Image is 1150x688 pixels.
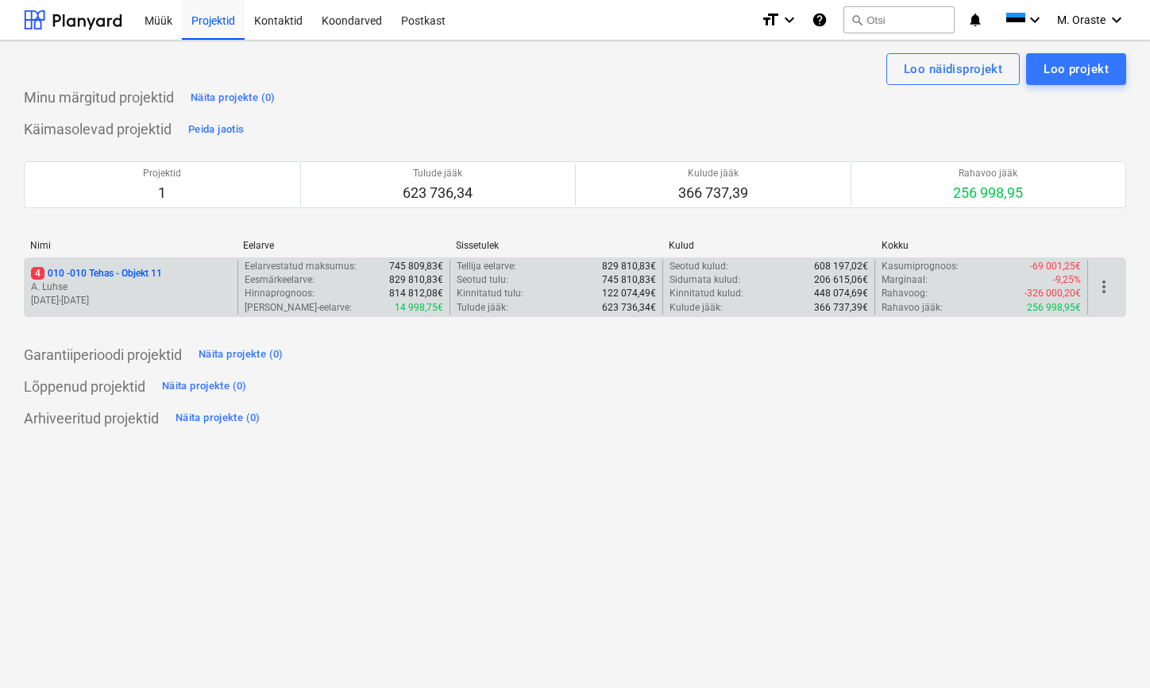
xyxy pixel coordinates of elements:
[162,377,247,396] div: Näita projekte (0)
[158,374,251,400] button: Näita projekte (0)
[457,273,508,287] p: Seotud tulu :
[243,240,443,251] div: Eelarve
[24,88,174,107] p: Minu märgitud projektid
[389,260,443,273] p: 745 809,83€
[602,301,656,315] p: 623 736,34€
[24,120,172,139] p: Käimasolevad projektid
[403,184,473,203] p: 623 736,34
[199,346,284,364] div: Näita projekte (0)
[457,287,523,300] p: Kinnitatud tulu :
[143,167,181,180] p: Projektid
[456,240,656,251] div: Sissetulek
[1025,10,1044,29] i: keyboard_arrow_down
[24,409,159,428] p: Arhiveeritud projektid
[669,240,869,251] div: Kulud
[670,260,728,273] p: Seotud kulud :
[678,167,748,180] p: Kulude jääk
[184,117,248,142] button: Peida jaotis
[1044,59,1109,79] div: Loo projekt
[31,294,231,307] p: [DATE] - [DATE]
[882,260,959,273] p: Kasumiprognoos :
[1027,301,1081,315] p: 256 998,95€
[24,377,145,396] p: Lõppenud projektid
[389,287,443,300] p: 814 812,08€
[31,267,231,307] div: 4010 -010 Tehas - Objekt 11A. Luhse[DATE]-[DATE]
[172,406,264,431] button: Näita projekte (0)
[882,287,928,300] p: Rahavoog :
[245,260,357,273] p: Eelarvestatud maksumus :
[1026,53,1126,85] button: Loo projekt
[191,89,276,107] div: Näita projekte (0)
[678,184,748,203] p: 366 737,39
[31,280,231,294] p: A. Luhse
[195,342,287,368] button: Näita projekte (0)
[814,273,868,287] p: 206 615,06€
[780,10,799,29] i: keyboard_arrow_down
[245,301,352,315] p: [PERSON_NAME]-eelarve :
[602,287,656,300] p: 122 074,49€
[143,184,181,203] p: 1
[457,260,516,273] p: Tellija eelarve :
[187,85,280,110] button: Näita projekte (0)
[886,53,1020,85] button: Loo näidisprojekt
[31,267,162,280] p: 010 - 010 Tehas - Objekt 11
[389,273,443,287] p: 829 810,83€
[30,240,230,251] div: Nimi
[967,10,983,29] i: notifications
[457,301,508,315] p: Tulude jääk :
[814,287,868,300] p: 448 074,69€
[670,273,740,287] p: Sidumata kulud :
[814,301,868,315] p: 366 737,39€
[1107,10,1126,29] i: keyboard_arrow_down
[245,287,315,300] p: Hinnaprognoos :
[812,10,828,29] i: Abikeskus
[1030,260,1081,273] p: -69 001,25€
[761,10,780,29] i: format_size
[245,273,315,287] p: Eesmärkeelarve :
[602,260,656,273] p: 829 810,83€
[882,240,1082,251] div: Kokku
[904,59,1002,79] div: Loo näidisprojekt
[1053,273,1081,287] p: -9,25%
[851,14,863,26] span: search
[602,273,656,287] p: 745 810,83€
[1025,287,1081,300] p: -326 000,20€
[843,6,955,33] button: Otsi
[395,301,443,315] p: 14 998,75€
[953,167,1023,180] p: Rahavoo jääk
[1057,14,1106,26] span: M. Oraste
[670,287,743,300] p: Kinnitatud kulud :
[1094,277,1113,296] span: more_vert
[31,267,44,280] span: 4
[670,301,723,315] p: Kulude jääk :
[403,167,473,180] p: Tulude jääk
[953,184,1023,203] p: 256 998,95
[882,301,943,315] p: Rahavoo jääk :
[24,346,182,365] p: Garantiiperioodi projektid
[882,273,928,287] p: Marginaal :
[188,121,244,139] div: Peida jaotis
[814,260,868,273] p: 608 197,02€
[176,409,260,427] div: Näita projekte (0)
